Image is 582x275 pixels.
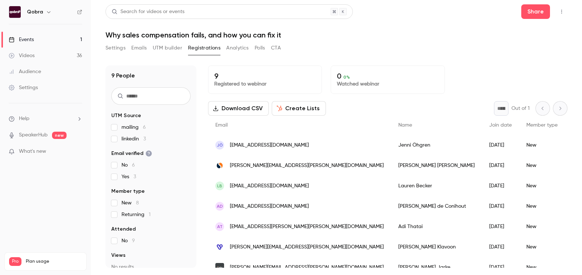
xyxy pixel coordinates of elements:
[271,42,281,54] button: CTA
[121,124,146,131] span: mailing
[489,123,512,128] span: Join date
[111,150,152,157] span: Email verified
[521,4,550,19] button: Share
[519,155,565,176] div: New
[143,125,146,130] span: 6
[230,203,309,210] span: [EMAIL_ADDRESS][DOMAIN_NAME]
[111,252,125,259] span: Views
[215,123,228,128] span: Email
[9,36,34,43] div: Events
[230,142,309,149] span: [EMAIL_ADDRESS][DOMAIN_NAME]
[132,163,135,168] span: 6
[398,123,412,128] span: Name
[519,176,565,196] div: New
[132,238,135,243] span: 9
[217,183,222,189] span: LB
[131,42,147,54] button: Emails
[111,263,191,271] p: No results
[391,216,482,237] div: Adi Thatai
[482,196,519,216] div: [DATE]
[230,162,384,170] span: [PERSON_NAME][EMAIL_ADDRESS][PERSON_NAME][DOMAIN_NAME]
[208,101,269,116] button: Download CSV
[217,203,223,210] span: Ad
[215,243,224,251] img: vibe.co
[482,135,519,155] div: [DATE]
[19,131,48,139] a: SpeakerHub
[226,42,249,54] button: Analytics
[121,211,151,218] span: Returning
[255,42,265,54] button: Polls
[391,155,482,176] div: [PERSON_NAME] [PERSON_NAME]
[482,216,519,237] div: [DATE]
[9,52,35,59] div: Videos
[391,196,482,216] div: [PERSON_NAME] de Conihout
[230,223,384,231] span: [EMAIL_ADDRESS][PERSON_NAME][PERSON_NAME][DOMAIN_NAME]
[143,136,146,142] span: 3
[217,223,223,230] span: AT
[519,196,565,216] div: New
[482,176,519,196] div: [DATE]
[9,115,82,123] li: help-dropdown-opener
[214,72,316,80] p: 9
[519,237,565,257] div: New
[121,199,139,207] span: New
[9,257,21,266] span: Pro
[19,148,46,155] span: What's new
[133,174,136,179] span: 3
[519,135,565,155] div: New
[391,135,482,155] div: Jenni Öhgren
[519,216,565,237] div: New
[9,6,21,18] img: Qobra
[111,226,136,233] span: Attended
[230,264,384,271] span: [PERSON_NAME][EMAIL_ADDRESS][PERSON_NAME][DOMAIN_NAME]
[482,237,519,257] div: [DATE]
[9,68,41,75] div: Audience
[112,8,184,16] div: Search for videos or events
[149,212,151,217] span: 1
[52,132,67,139] span: new
[136,200,139,206] span: 8
[105,31,567,39] h1: Why sales compensation fails, and how you can fix it
[9,84,38,91] div: Settings
[121,162,135,169] span: No
[121,173,136,180] span: Yes
[111,188,145,195] span: Member type
[215,263,224,272] img: lzlabs.com
[343,75,350,80] span: 0 %
[26,259,82,264] span: Plan usage
[105,42,125,54] button: Settings
[391,237,482,257] div: [PERSON_NAME] Klavoon
[111,112,141,119] span: UTM Source
[272,101,326,116] button: Create Lists
[511,105,530,112] p: Out of 1
[230,243,384,251] span: [PERSON_NAME][EMAIL_ADDRESS][PERSON_NAME][DOMAIN_NAME]
[188,42,220,54] button: Registrations
[230,182,309,190] span: [EMAIL_ADDRESS][DOMAIN_NAME]
[19,115,29,123] span: Help
[27,8,43,16] h6: Qobra
[153,42,182,54] button: UTM builder
[111,71,135,80] h1: 9 People
[121,135,146,143] span: linkedin
[217,142,223,148] span: JÖ
[526,123,558,128] span: Member type
[337,80,438,88] p: Watched webinar
[482,155,519,176] div: [DATE]
[391,176,482,196] div: Lauren Becker
[337,72,438,80] p: 0
[215,161,224,170] img: similarweb.com
[121,237,135,244] span: No
[214,80,316,88] p: Registered to webinar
